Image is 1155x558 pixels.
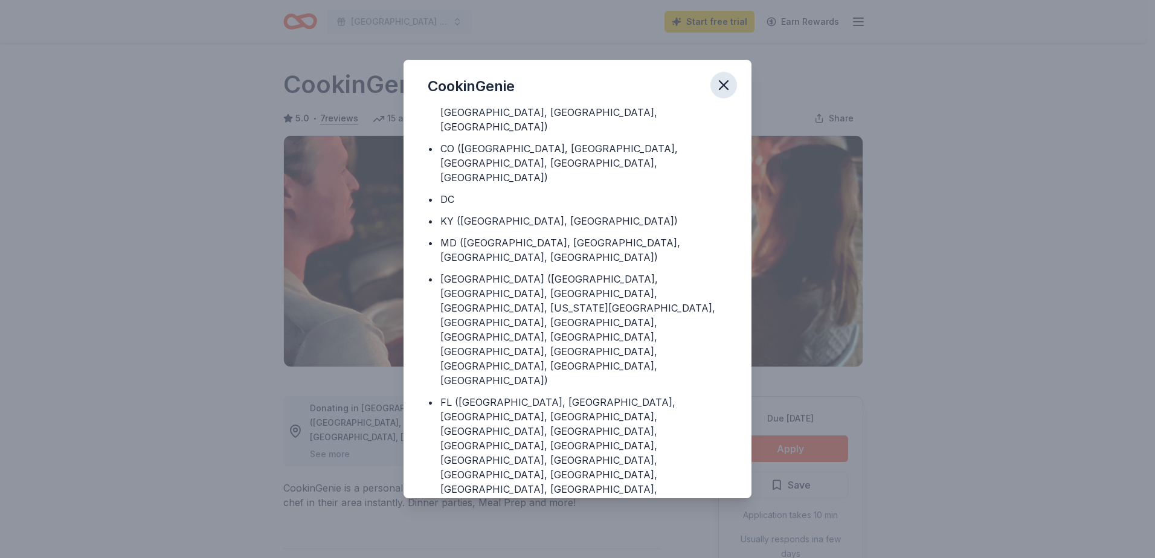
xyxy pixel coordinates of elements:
div: CA ([GEOGRAPHIC_DATA], [GEOGRAPHIC_DATA], [GEOGRAPHIC_DATA], [GEOGRAPHIC_DATA], [GEOGRAPHIC_DATA]) [440,91,727,134]
div: CookinGenie [428,77,515,96]
div: MD ([GEOGRAPHIC_DATA], [GEOGRAPHIC_DATA], [GEOGRAPHIC_DATA], [GEOGRAPHIC_DATA]) [440,236,727,265]
div: • [428,192,433,207]
div: • [428,214,433,228]
div: • [428,395,433,409]
div: CO ([GEOGRAPHIC_DATA], [GEOGRAPHIC_DATA], [GEOGRAPHIC_DATA], [GEOGRAPHIC_DATA], [GEOGRAPHIC_DATA]) [440,141,727,185]
div: KY ([GEOGRAPHIC_DATA], [GEOGRAPHIC_DATA]) [440,214,678,228]
div: • [428,236,433,250]
div: • [428,141,433,156]
div: • [428,272,433,286]
div: [GEOGRAPHIC_DATA] ([GEOGRAPHIC_DATA], [GEOGRAPHIC_DATA], [GEOGRAPHIC_DATA], [GEOGRAPHIC_DATA], [U... [440,272,727,388]
div: DC [440,192,454,207]
div: FL ([GEOGRAPHIC_DATA], [GEOGRAPHIC_DATA], [GEOGRAPHIC_DATA], [GEOGRAPHIC_DATA], [GEOGRAPHIC_DATA]... [440,395,727,511]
